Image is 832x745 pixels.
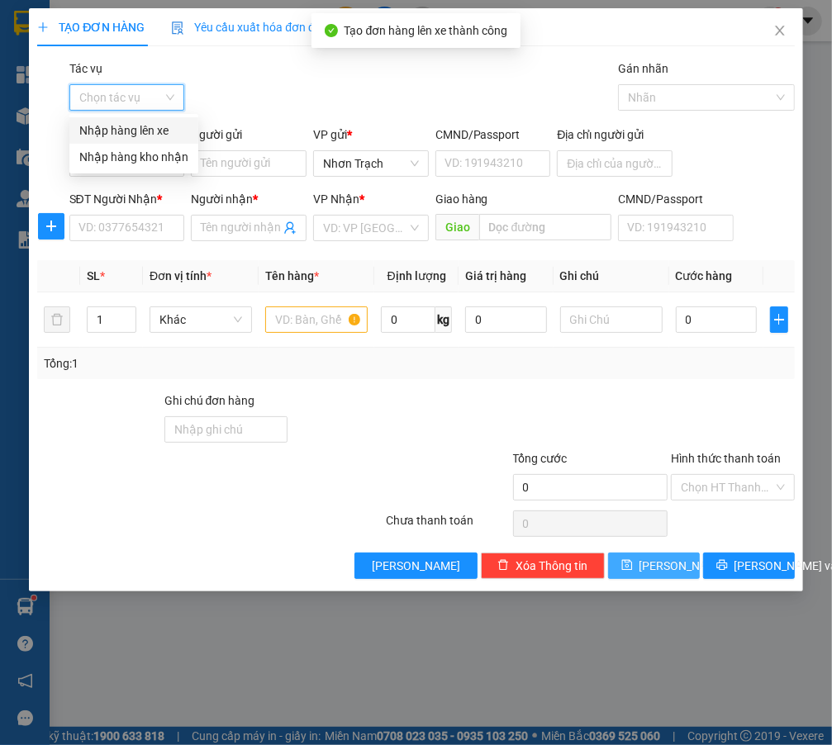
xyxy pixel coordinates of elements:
[516,557,587,575] span: Xóa Thông tin
[69,144,198,170] div: Nhập hàng kho nhận
[384,511,511,540] div: Chưa thanh toán
[325,24,338,37] span: check-circle
[372,557,460,575] span: [PERSON_NAME]
[79,121,188,140] div: Nhập hàng lên xe
[435,214,479,240] span: Giao
[37,21,49,33] span: plus
[639,557,728,575] span: [PERSON_NAME]
[560,306,663,333] input: Ghi Chú
[435,306,452,333] span: kg
[313,192,359,206] span: VP Nhận
[608,553,700,579] button: save[PERSON_NAME]
[37,21,145,34] span: TẠO ĐƠN HÀNG
[283,221,297,235] span: user-add
[345,24,508,37] span: Tạo đơn hàng lên xe thành công
[671,452,781,465] label: Hình thức thanh toán
[69,62,102,75] label: Tác vụ
[703,553,795,579] button: printer[PERSON_NAME] và In
[465,306,547,333] input: 0
[354,553,478,579] button: [PERSON_NAME]
[618,62,668,75] label: Gán nhãn
[557,150,673,177] input: Địa chỉ của người gửi
[150,269,212,282] span: Đơn vị tính
[79,148,188,166] div: Nhập hàng kho nhận
[69,117,198,144] div: Nhập hàng lên xe
[676,269,733,282] span: Cước hàng
[191,190,307,208] div: Người nhận
[171,21,184,35] img: icon
[164,394,255,407] label: Ghi chú đơn hàng
[313,126,429,144] div: VP gửi
[159,307,242,332] span: Khác
[771,313,787,326] span: plus
[171,21,345,34] span: Yêu cầu xuất hóa đơn điện tử
[554,260,669,292] th: Ghi chú
[621,559,633,572] span: save
[716,559,728,572] span: printer
[265,269,319,282] span: Tên hàng
[497,559,509,572] span: delete
[44,354,323,372] div: Tổng: 1
[481,553,604,579] button: deleteXóa Thông tin
[323,151,419,176] span: Nhơn Trạch
[38,213,64,240] button: plus
[773,24,787,37] span: close
[618,190,734,208] div: CMND/Passport
[435,126,551,144] div: CMND/Passport
[770,306,788,333] button: plus
[69,190,185,208] div: SĐT Người Nhận
[87,269,100,282] span: SL
[479,214,612,240] input: Dọc đường
[265,306,368,333] input: VD: Bàn, Ghế
[513,452,568,465] span: Tổng cước
[191,126,307,144] div: Người gửi
[44,306,70,333] button: delete
[39,220,64,233] span: plus
[435,192,488,206] span: Giao hàng
[164,416,288,443] input: Ghi chú đơn hàng
[757,8,803,55] button: Close
[387,269,446,282] span: Định lượng
[557,126,673,144] div: Địa chỉ người gửi
[465,269,526,282] span: Giá trị hàng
